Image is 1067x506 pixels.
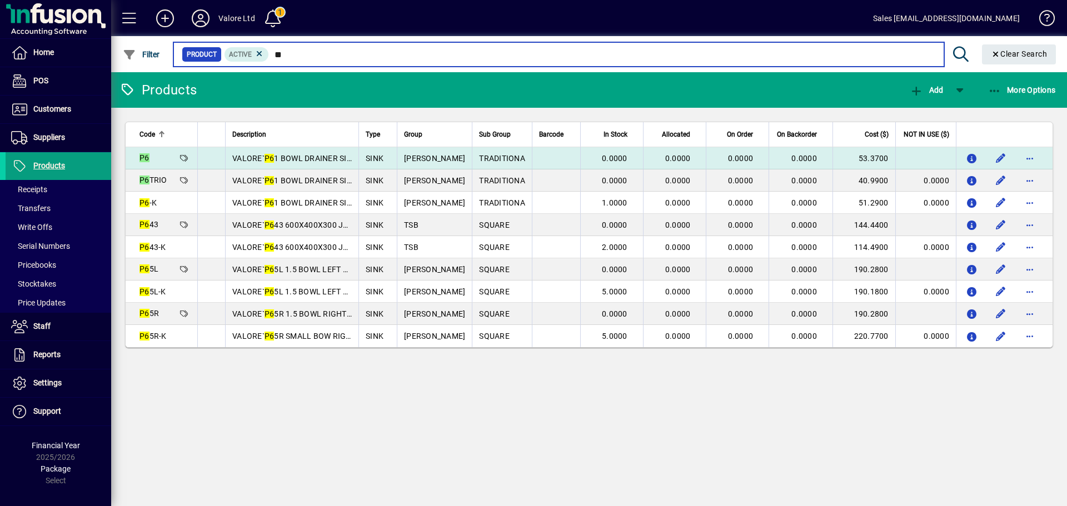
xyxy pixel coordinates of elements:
span: Price Updates [11,298,66,307]
span: 0.0000 [728,243,754,252]
span: VALORE` 1 BOWL DRAINER SINK [232,198,357,207]
span: 0.0000 [791,287,817,296]
span: SINK [366,176,383,185]
span: [PERSON_NAME] [404,154,465,163]
span: 0.0000 [791,154,817,163]
em: P6 [265,176,275,185]
span: 2.0000 [602,243,627,252]
span: 0.0000 [602,154,627,163]
span: VALORE` 43 600X400X300 JUMBO SINK [232,243,386,252]
span: Group [404,128,422,141]
div: Code [139,128,191,141]
span: TRADITIONA [479,154,525,163]
span: 0.0000 [791,221,817,229]
button: Edit [992,216,1010,234]
span: More Options [988,86,1056,94]
span: TSB [404,243,418,252]
span: 0.0000 [665,265,691,274]
div: On Order [713,128,763,141]
a: Knowledge Base [1031,2,1053,38]
span: Code [139,128,155,141]
span: 0.0000 [791,243,817,252]
em: P6 [139,220,149,229]
span: Pricebooks [11,260,56,269]
span: TRADITIONA [479,176,525,185]
span: 5R-K [139,332,167,340]
td: 0.0000 [895,280,956,303]
button: Add [907,80,946,100]
span: Clear Search [991,49,1048,58]
div: In Stock [587,128,637,141]
span: SQUARE [479,287,510,296]
span: Filter [123,50,160,59]
div: Description [232,128,352,141]
span: Package [41,464,71,473]
span: SINK [366,154,383,163]
em: P6 [265,154,275,163]
span: 0.0000 [602,176,627,185]
span: VALORE` 5L 1.5 BOWL LEFT SMALL BOWL =0.12m3 [232,265,426,274]
button: More options [1021,283,1039,300]
span: 1.0000 [602,198,627,207]
mat-chip: Activation Status: Active [225,47,269,62]
div: Allocated [650,128,701,141]
span: Serial Numbers [11,242,70,251]
div: Sales [EMAIL_ADDRESS][DOMAIN_NAME] [873,9,1020,27]
span: 0.0000 [791,332,817,340]
em: P6 [265,221,275,229]
div: Type [366,128,390,141]
span: 0.0000 [665,309,691,318]
button: More options [1021,194,1039,212]
em: P6 [265,198,275,207]
span: Cost ($) [865,128,889,141]
span: Support [33,407,61,415]
span: 0.0000 [728,198,754,207]
span: 0.0000 [791,198,817,207]
em: P6 [139,153,149,162]
span: [PERSON_NAME] [404,309,465,318]
span: Financial Year [32,441,80,450]
td: 190.2800 [832,258,895,280]
em: P6 [265,309,275,318]
a: Transfers [6,199,111,218]
span: 0.0000 [728,154,754,163]
a: Receipts [6,180,111,199]
span: 0.0000 [665,154,691,163]
em: P6 [265,332,275,340]
a: Reports [6,341,111,369]
span: Stocktakes [11,279,56,288]
button: More options [1021,327,1039,345]
td: 220.7700 [832,325,895,347]
span: VALORE` 43 600X400X300 JUMBO BOWL =0.128M3 [232,221,428,229]
button: More options [1021,149,1039,167]
button: Add [147,8,183,28]
div: Sub Group [479,128,525,141]
em: P6 [139,176,149,184]
span: 5R [139,309,159,318]
a: POS [6,67,111,95]
button: Edit [992,149,1010,167]
button: Edit [992,260,1010,278]
em: P6 [139,243,149,252]
span: Write Offs [11,223,52,232]
a: Suppliers [6,124,111,152]
span: Reports [33,350,61,359]
span: Home [33,48,54,57]
span: 0.0000 [665,221,691,229]
span: SINK [366,287,383,296]
button: Profile [183,8,218,28]
span: TSB [404,221,418,229]
td: 0.0000 [895,325,956,347]
span: VALORE` 5R SMALL BOW RIGHT TOP 1.5B [232,332,392,340]
span: VALORE` 5R 1.5 BOWL RIGHT TOP =0.12m3 [232,309,398,318]
a: Pricebooks [6,255,111,274]
span: SINK [366,221,383,229]
button: Clear [982,44,1056,64]
span: SINK [366,243,383,252]
span: SINK [366,265,383,274]
a: Stocktakes [6,274,111,293]
span: 0.0000 [602,309,627,318]
span: 0.0000 [728,265,754,274]
span: [PERSON_NAME] [404,176,465,185]
button: More options [1021,260,1039,278]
